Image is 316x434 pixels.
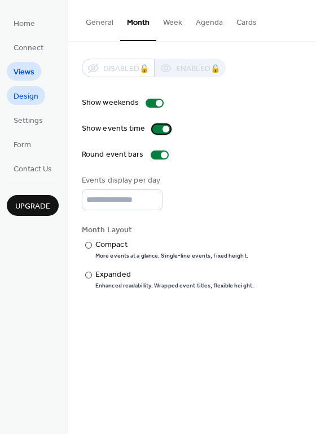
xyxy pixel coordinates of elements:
div: Month Layout [82,224,300,236]
button: Upgrade [7,195,59,216]
a: Connect [7,38,50,56]
span: Design [14,91,38,103]
span: Views [14,67,34,78]
a: Contact Us [7,159,59,178]
span: Form [14,139,31,151]
div: Round event bars [82,149,144,161]
a: Settings [7,110,50,129]
div: Compact [95,239,246,251]
span: Contact Us [14,163,52,175]
span: Settings [14,115,43,127]
div: More events at a glance. Single-line events, fixed height. [95,252,248,260]
div: Show weekends [82,97,139,109]
div: Expanded [95,269,252,281]
span: Connect [14,42,43,54]
div: Events display per day [82,175,160,187]
a: Views [7,62,41,81]
div: Enhanced readability. Wrapped event titles, flexible height. [95,282,254,290]
div: Show events time [82,123,146,135]
a: Home [7,14,42,32]
a: Form [7,135,38,153]
span: Upgrade [15,201,50,212]
span: Home [14,18,35,30]
a: Design [7,86,45,105]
